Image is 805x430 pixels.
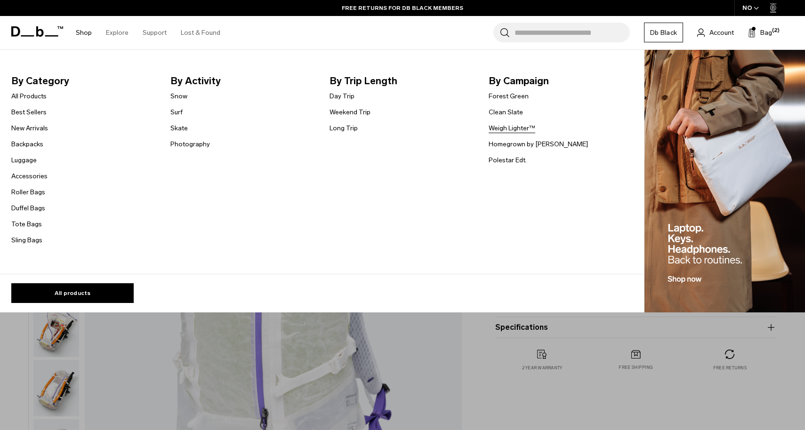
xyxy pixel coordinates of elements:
a: Day Trip [330,91,354,101]
a: Lost & Found [181,16,220,49]
a: Explore [106,16,129,49]
a: Duffel Bags [11,203,45,213]
a: Photography [170,139,210,149]
a: Accessories [11,171,48,181]
span: By Trip Length [330,73,474,88]
a: All products [11,283,134,303]
a: Db Black [644,23,683,42]
a: New Arrivals [11,123,48,133]
a: Account [697,27,734,38]
a: All Products [11,91,47,101]
a: Snow [170,91,187,101]
button: Bag (2) [748,27,772,38]
span: (2) [772,27,780,35]
a: Clean Slate [489,107,523,117]
nav: Main Navigation [69,16,227,49]
a: Skate [170,123,188,133]
a: Shop [76,16,92,49]
a: Best Sellers [11,107,47,117]
a: Homegrown by [PERSON_NAME] [489,139,588,149]
a: Forest Green [489,91,529,101]
a: Support [143,16,167,49]
a: Polestar Edt. [489,155,527,165]
span: By Activity [170,73,314,88]
a: Luggage [11,155,37,165]
a: FREE RETURNS FOR DB BLACK MEMBERS [342,4,463,12]
span: By Campaign [489,73,633,88]
span: Account [709,28,734,38]
a: Sling Bags [11,235,42,245]
a: Long Trip [330,123,358,133]
span: By Category [11,73,155,88]
a: Weigh Lighter™ [489,123,535,133]
a: Backpacks [11,139,43,149]
a: Weekend Trip [330,107,370,117]
a: Surf [170,107,183,117]
img: Db [644,50,805,313]
a: Tote Bags [11,219,42,229]
span: Bag [760,28,772,38]
a: Roller Bags [11,187,45,197]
